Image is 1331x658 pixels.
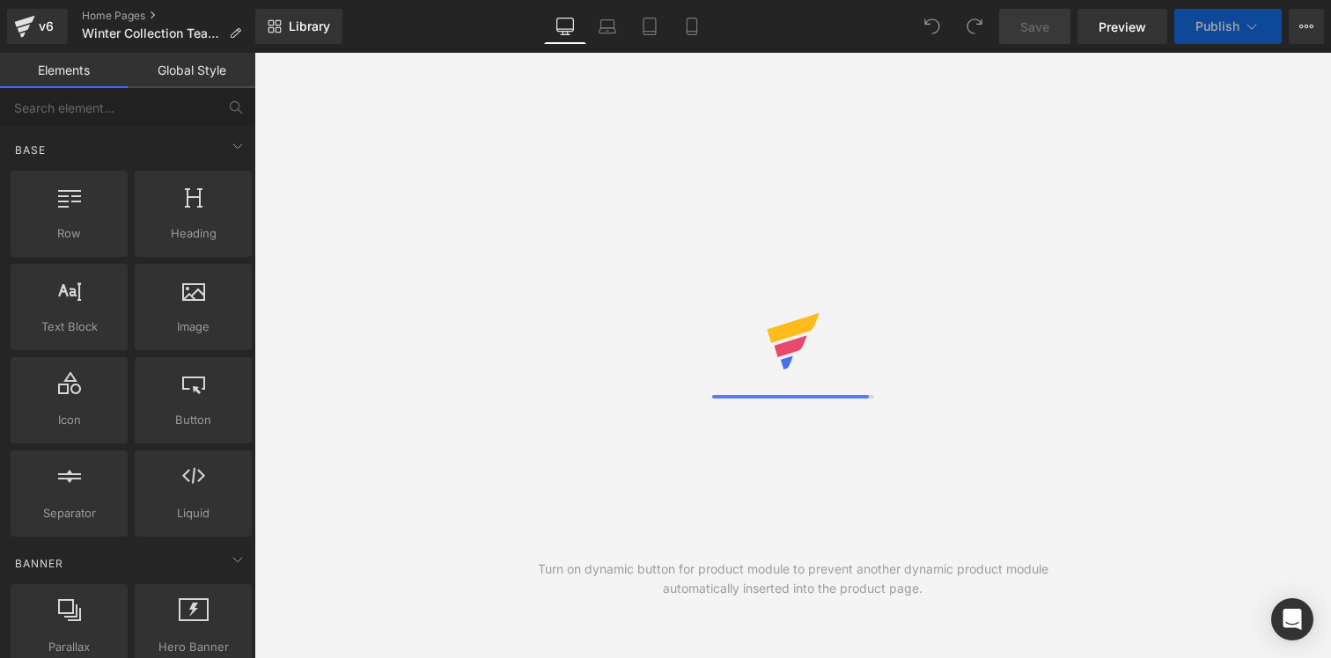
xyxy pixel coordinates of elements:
span: Library [289,18,330,34]
span: Button [140,411,246,429]
a: Preview [1077,9,1167,44]
a: Global Style [128,53,255,88]
span: Save [1020,18,1049,36]
span: Parallax [16,638,122,656]
span: Separator [16,504,122,523]
span: Heading [140,224,246,243]
button: Publish [1174,9,1282,44]
a: Mobile [671,9,713,44]
a: Tablet [629,9,671,44]
span: Banner [13,555,65,572]
span: Row [16,224,122,243]
a: Laptop [586,9,629,44]
span: Preview [1099,18,1146,36]
span: Base [13,142,48,158]
a: Home Pages [82,9,255,23]
div: Turn on dynamic button for product module to prevent another dynamic product module automatically... [524,559,1063,598]
button: More [1289,9,1324,44]
span: Image [140,318,246,336]
span: Publish [1195,19,1239,33]
a: Desktop [544,9,586,44]
div: Open Intercom Messenger [1271,598,1313,640]
span: Icon [16,411,122,429]
span: Winter Collection Teaser [82,26,222,40]
a: v6 [7,9,68,44]
span: Liquid [140,504,246,523]
a: New Library [255,9,342,44]
span: Hero Banner [140,638,246,656]
button: Undo [915,9,950,44]
button: Redo [957,9,992,44]
span: Text Block [16,318,122,336]
div: v6 [35,15,57,38]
